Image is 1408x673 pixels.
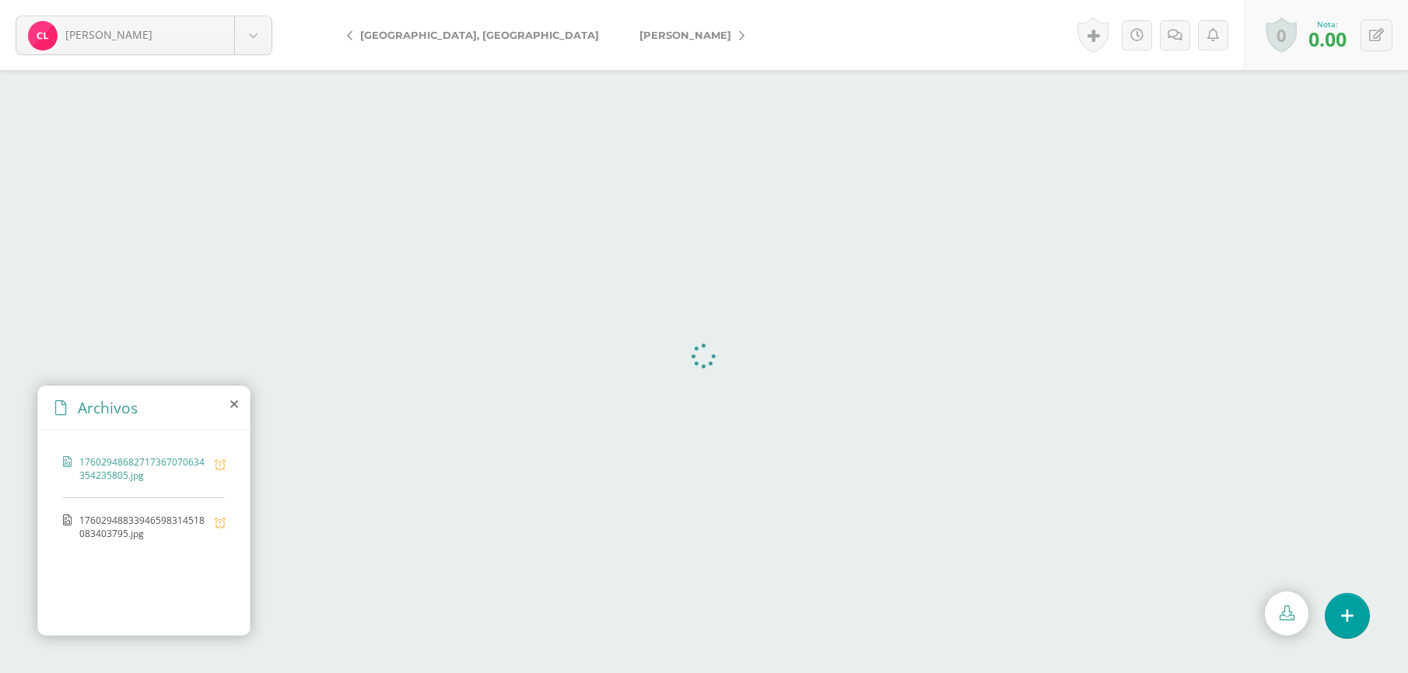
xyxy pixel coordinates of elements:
[639,29,731,41] span: [PERSON_NAME]
[79,455,207,482] span: 17602948682717367070634354235805.jpg
[334,16,619,54] a: [GEOGRAPHIC_DATA], [GEOGRAPHIC_DATA]
[1308,19,1347,30] div: Nota:
[1266,17,1297,53] a: 0
[230,398,238,410] i: close
[1308,26,1347,52] span: 0.00
[16,16,271,54] a: [PERSON_NAME]
[28,21,58,51] img: 2317b49c43e888753266955a3c18c824.png
[360,29,599,41] span: [GEOGRAPHIC_DATA], [GEOGRAPHIC_DATA]
[619,16,757,54] a: [PERSON_NAME]
[78,397,138,418] span: Archivos
[79,514,207,540] span: 17602948833946598314518083403795.jpg
[65,27,152,42] span: [PERSON_NAME]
